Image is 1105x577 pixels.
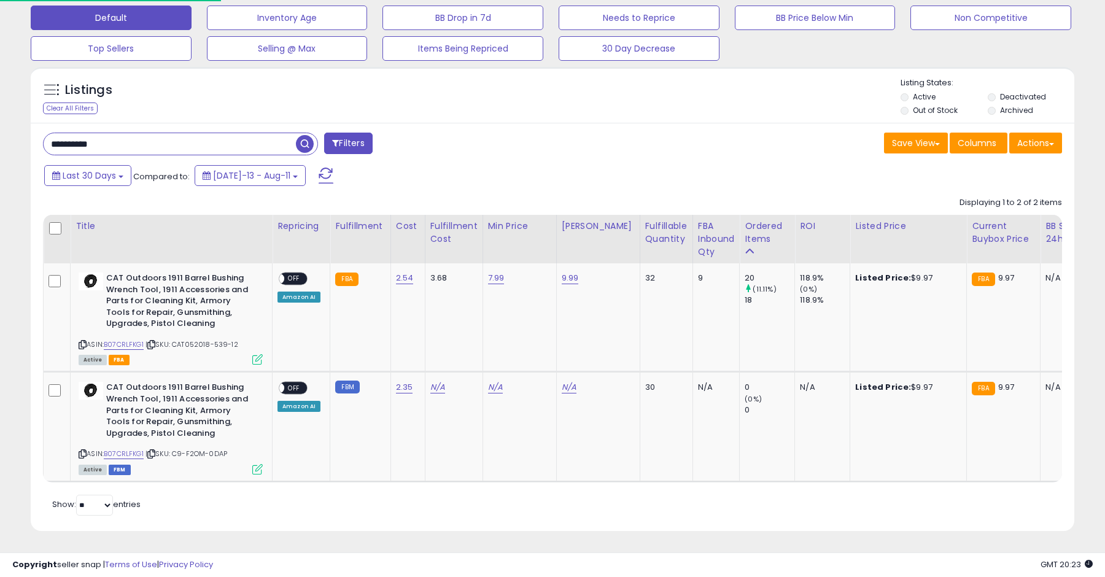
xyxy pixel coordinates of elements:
[950,133,1007,153] button: Columns
[972,220,1035,246] div: Current Buybox Price
[145,339,238,349] span: | SKU: CAT052018-539-12
[1000,105,1033,115] label: Archived
[960,197,1062,209] div: Displaying 1 to 2 of 2 items
[430,220,478,246] div: Fulfillment Cost
[901,77,1074,89] p: Listing States:
[998,381,1015,393] span: 9.97
[1045,273,1086,284] div: N/A
[698,382,731,393] div: N/A
[800,220,845,233] div: ROI
[106,273,255,333] b: CAT Outdoors 1911 Barrel Bushing Wrench Tool, 1911 Accessories and Parts for Cleaning Kit, Armory...
[913,105,958,115] label: Out of Stock
[698,220,735,258] div: FBA inbound Qty
[104,449,144,459] a: B07CRLFKG1
[104,339,144,350] a: B07CRLFKG1
[1045,220,1090,246] div: BB Share 24h.
[855,382,957,393] div: $9.97
[735,6,896,30] button: BB Price Below Min
[430,273,473,284] div: 3.68
[277,220,325,233] div: Repricing
[745,382,794,393] div: 0
[396,272,414,284] a: 2.54
[12,559,57,570] strong: Copyright
[109,465,131,475] span: FBM
[645,273,683,284] div: 32
[195,165,306,186] button: [DATE]-13 - Aug-11
[972,382,995,395] small: FBA
[335,220,385,233] div: Fulfillment
[159,559,213,570] a: Privacy Policy
[559,36,719,61] button: 30 Day Decrease
[207,6,368,30] button: Inventory Age
[145,449,227,459] span: | SKU: C9-F2OM-0DAP
[1041,559,1093,570] span: 2025-09-11 20:23 GMT
[31,36,192,61] button: Top Sellers
[79,273,103,290] img: 31MwvYhFRSL._SL40_.jpg
[52,498,141,510] span: Show: entries
[745,394,762,404] small: (0%)
[44,165,131,186] button: Last 30 Days
[645,220,688,246] div: Fulfillable Quantity
[79,273,263,363] div: ASIN:
[43,103,98,114] div: Clear All Filters
[1009,133,1062,153] button: Actions
[800,295,850,306] div: 118.9%
[382,6,543,30] button: BB Drop in 7d
[105,559,157,570] a: Terms of Use
[745,295,794,306] div: 18
[1045,382,1086,393] div: N/A
[998,272,1015,284] span: 9.97
[335,381,359,393] small: FBM
[488,381,503,393] a: N/A
[745,405,794,416] div: 0
[79,382,103,400] img: 31MwvYhFRSL._SL40_.jpg
[335,273,358,286] small: FBA
[562,381,576,393] a: N/A
[79,465,107,475] span: All listings currently available for purchase on Amazon
[855,220,961,233] div: Listed Price
[800,273,850,284] div: 118.9%
[213,169,290,182] span: [DATE]-13 - Aug-11
[958,137,996,149] span: Columns
[698,273,731,284] div: 9
[12,559,213,571] div: seller snap | |
[562,220,635,233] div: [PERSON_NAME]
[109,355,130,365] span: FBA
[106,382,255,442] b: CAT Outdoors 1911 Barrel Bushing Wrench Tool, 1911 Accessories and Parts for Cleaning Kit, Armory...
[31,6,192,30] button: Default
[63,169,116,182] span: Last 30 Days
[133,171,190,182] span: Compared to:
[207,36,368,61] button: Selling @ Max
[277,292,320,303] div: Amazon AI
[800,382,840,393] div: N/A
[972,273,995,286] small: FBA
[65,82,112,99] h5: Listings
[745,220,789,246] div: Ordered Items
[800,284,817,294] small: (0%)
[79,355,107,365] span: All listings currently available for purchase on Amazon
[645,382,683,393] div: 30
[396,381,413,393] a: 2.35
[855,381,911,393] b: Listed Price:
[284,383,304,393] span: OFF
[79,382,263,473] div: ASIN:
[855,273,957,284] div: $9.97
[910,6,1071,30] button: Non Competitive
[396,220,420,233] div: Cost
[382,36,543,61] button: Items Being Repriced
[745,273,794,284] div: 20
[559,6,719,30] button: Needs to Reprice
[284,274,304,284] span: OFF
[562,272,579,284] a: 9.99
[753,284,776,294] small: (11.11%)
[277,401,320,412] div: Amazon AI
[324,133,372,154] button: Filters
[488,272,505,284] a: 7.99
[76,220,267,233] div: Title
[884,133,948,153] button: Save View
[855,272,911,284] b: Listed Price:
[913,91,936,102] label: Active
[430,381,445,393] a: N/A
[488,220,551,233] div: Min Price
[1000,91,1046,102] label: Deactivated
